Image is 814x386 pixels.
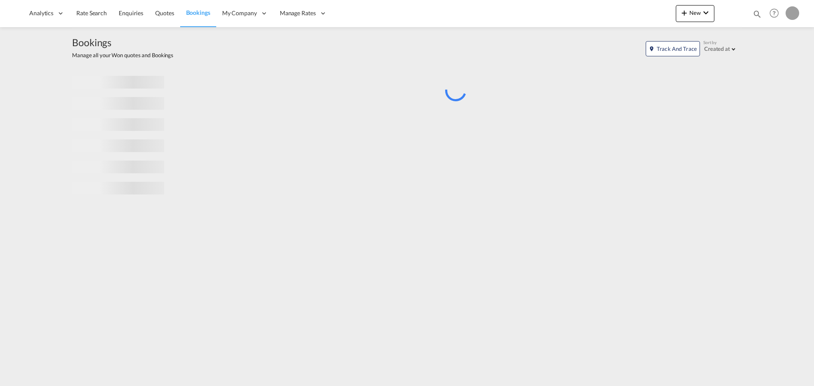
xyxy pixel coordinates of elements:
button: icon-map-markerTrack and Trace [646,41,700,56]
span: Bookings [72,36,173,49]
span: Bookings [186,9,210,16]
md-icon: icon-magnify [753,9,762,19]
span: New [679,9,711,16]
span: Rate Search [76,9,107,17]
md-icon: icon-plus 400-fg [679,8,689,18]
span: My Company [222,9,257,17]
span: Manage all your Won quotes and Bookings [72,51,173,59]
md-icon: icon-chevron-down [701,8,711,18]
div: Help [767,6,786,21]
span: Sort by [703,39,716,45]
div: Created at [704,45,730,52]
span: Help [767,6,781,20]
span: Manage Rates [280,9,316,17]
md-icon: icon-map-marker [649,46,655,52]
span: Quotes [155,9,174,17]
span: Analytics [29,9,53,17]
span: Enquiries [119,9,143,17]
button: icon-plus 400-fgNewicon-chevron-down [676,5,714,22]
div: icon-magnify [753,9,762,22]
